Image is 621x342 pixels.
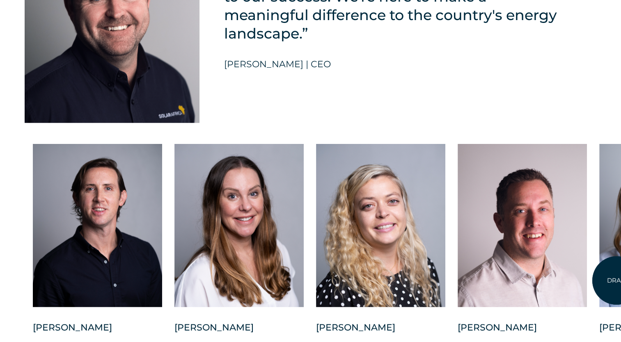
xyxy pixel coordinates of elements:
div: [PERSON_NAME] [458,321,587,342]
div: [PERSON_NAME] [316,321,445,342]
h5: [PERSON_NAME] | CEO [224,59,331,70]
div: [PERSON_NAME] [33,321,162,342]
div: [PERSON_NAME] [174,321,304,342]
